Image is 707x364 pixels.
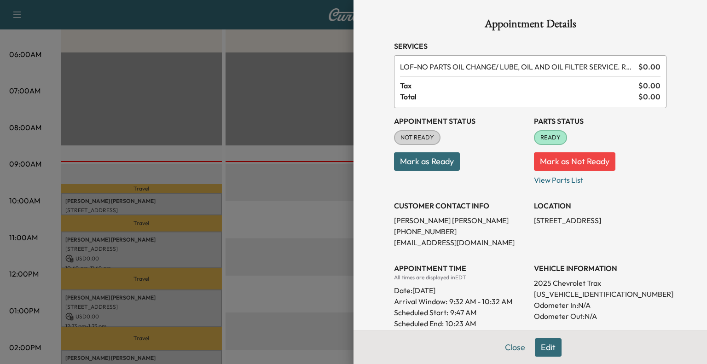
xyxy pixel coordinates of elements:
[499,338,531,357] button: Close
[394,40,666,52] h3: Services
[449,296,512,307] span: 9:32 AM - 10:32 AM
[394,281,527,296] div: Date: [DATE]
[638,91,661,102] span: $ 0.00
[394,18,666,33] h1: Appointment Details
[534,277,666,289] p: 2025 Chevrolet Trax
[534,263,666,274] h3: VEHICLE INFORMATION
[395,133,440,142] span: NOT READY
[394,152,460,171] button: Mark as Ready
[394,329,527,340] p: Duration: 36 minutes
[394,307,448,318] p: Scheduled Start:
[394,274,527,281] div: All times are displayed in EDT
[394,215,527,226] p: [PERSON_NAME] [PERSON_NAME]
[394,296,527,307] p: Arrival Window:
[638,61,661,72] span: $ 0.00
[534,300,666,311] p: Odometer In: N/A
[446,318,476,329] p: 10:23 AM
[394,200,527,211] h3: CUSTOMER CONTACT INFO
[400,91,638,102] span: Total
[535,133,566,142] span: READY
[450,307,476,318] p: 9:47 AM
[400,80,638,91] span: Tax
[534,200,666,211] h3: LOCATION
[534,116,666,127] h3: Parts Status
[534,171,666,185] p: View Parts List
[534,215,666,226] p: [STREET_ADDRESS]
[394,263,527,274] h3: APPOINTMENT TIME
[394,116,527,127] h3: Appointment Status
[400,61,635,72] span: NO PARTS OIL CHANGE/ LUBE, OIL AND OIL FILTER SERVICE. RESET OIL LIFE MONITOR. HAZARDOUS WASTE FE...
[535,338,562,357] button: Edit
[394,318,444,329] p: Scheduled End:
[534,152,615,171] button: Mark as Not Ready
[534,289,666,300] p: [US_VEHICLE_IDENTIFICATION_NUMBER]
[394,237,527,248] p: [EMAIL_ADDRESS][DOMAIN_NAME]
[534,311,666,322] p: Odometer Out: N/A
[638,80,661,91] span: $ 0.00
[394,226,527,237] p: [PHONE_NUMBER]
